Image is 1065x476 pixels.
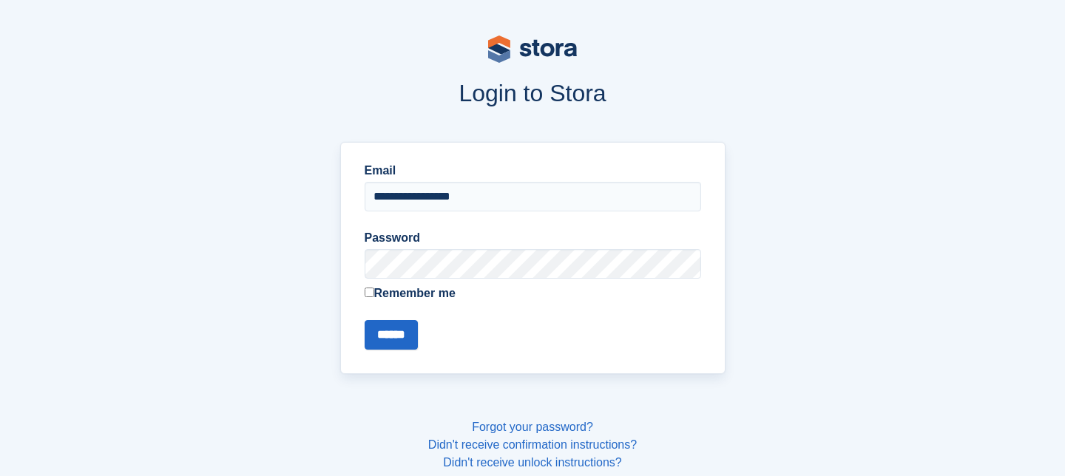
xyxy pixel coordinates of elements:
label: Remember me [365,285,701,302]
img: stora-logo-53a41332b3708ae10de48c4981b4e9114cc0af31d8433b30ea865607fb682f29.svg [488,35,577,63]
a: Didn't receive unlock instructions? [443,456,621,469]
a: Didn't receive confirmation instructions? [428,438,637,451]
label: Password [365,229,701,247]
input: Remember me [365,288,374,297]
h1: Login to Stora [58,80,1007,106]
label: Email [365,162,701,180]
a: Forgot your password? [472,421,593,433]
